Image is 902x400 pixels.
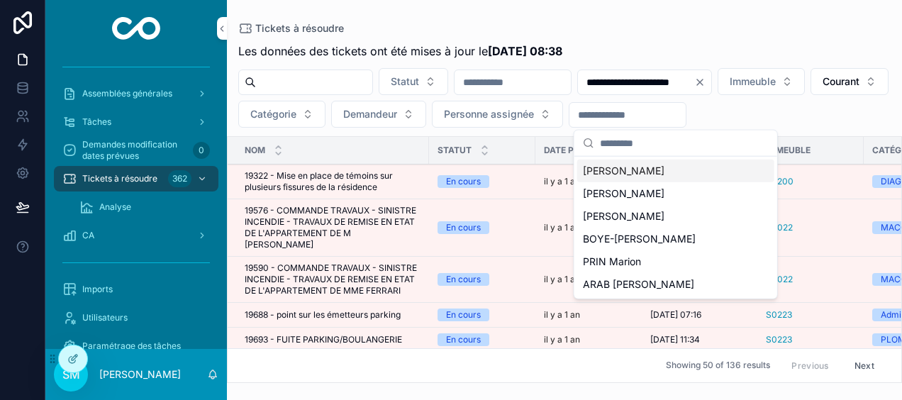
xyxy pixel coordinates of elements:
span: Statut [438,145,472,156]
p: [PERSON_NAME] [99,367,181,382]
div: scrollable content [45,57,227,349]
span: Paramétrage des tâches [82,340,181,352]
span: Personne assignée [444,107,534,121]
div: 362 [168,170,191,187]
p: il y a 1 an [544,334,580,345]
a: S0223 [766,309,792,321]
button: Select Button [379,68,448,95]
span: [PERSON_NAME] [583,164,664,178]
div: 0 [193,142,210,159]
span: Showing 50 of 136 results [666,360,770,372]
div: En cours [446,333,481,346]
button: Select Button [331,101,426,128]
span: 19576 - COMMANDE TRAVAUX - SINISTRE INCENDIE - TRAVAUX DE REMISE EN ETAT DE L'APPARTEMENT DE M [P... [245,205,421,250]
p: il y a 1 an [544,274,580,285]
p: il y a 1 an [544,309,580,321]
span: Assemblées générales [82,88,172,99]
span: PRIN Marion [583,255,641,269]
a: Tickets à résoudre [238,21,344,35]
p: il y a 1 an [544,176,580,187]
span: Utilisateurs [82,312,128,323]
a: S0022 [766,274,793,285]
a: Tickets à résoudre362 [54,166,218,191]
span: Date prévue [544,145,602,156]
span: [PERSON_NAME] [583,187,664,201]
button: Select Button [238,101,325,128]
img: App logo [112,17,161,40]
span: [DATE] 11:34 [650,334,700,345]
span: Imports [82,284,113,295]
span: Courant [823,74,859,89]
button: Select Button [432,101,563,128]
p: il y a 1 an [544,222,580,233]
a: Utilisateurs [54,305,218,330]
span: [DATE] 07:16 [650,309,701,321]
button: Select Button [718,68,805,95]
a: Demandes modification dates prévues0 [54,138,218,163]
div: En cours [446,309,481,321]
span: Catégorie [250,107,296,121]
div: Suggestions [574,157,777,299]
span: SM [62,366,80,383]
span: Les données des tickets ont été mises à jour le [238,43,562,60]
a: Assemblées générales [54,81,218,106]
span: Analyse [99,201,131,213]
span: Statut [391,74,419,89]
button: Next [845,355,884,377]
span: Tâches [82,116,111,128]
button: Select Button [811,68,889,95]
a: Tâches [54,109,218,135]
button: Clear [694,77,711,88]
span: Immeuble [766,145,811,156]
span: 19590 - COMMANDE TRAVAUX - SINISTRE INCENDIE - TRAVAUX DE REMISE EN ETAT DE L'APPARTEMENT DE MME ... [245,262,421,296]
span: Demandes modification dates prévues [82,139,187,162]
span: Immeuble [730,74,776,89]
span: CA [82,230,94,241]
a: Analyse [71,194,218,220]
div: En cours [446,175,481,188]
a: S0022 [766,222,793,233]
span: 19688 - point sur les émetteurs parking [245,309,401,321]
span: Tickets à résoudre [82,173,157,184]
span: BOYE-[PERSON_NAME] [583,232,696,246]
div: En cours [446,273,481,286]
div: En cours [446,221,481,234]
span: Tickets à résoudre [255,21,344,35]
a: S0200 [766,176,794,187]
span: 19322 - Mise en place de témoins sur plusieurs fissures de la résidence [245,170,421,193]
span: [PERSON_NAME] [583,209,664,223]
span: 19693 - FUITE PARKING/BOULANGERIE [245,334,402,345]
strong: [DATE] 08:38 [488,44,562,58]
span: Demandeur [343,107,397,121]
span: ARAB [PERSON_NAME] [583,277,694,291]
a: Paramétrage des tâches [54,333,218,359]
a: Imports [54,277,218,302]
a: CA [54,223,218,248]
span: Nom [245,145,265,156]
a: S0223 [766,334,792,345]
